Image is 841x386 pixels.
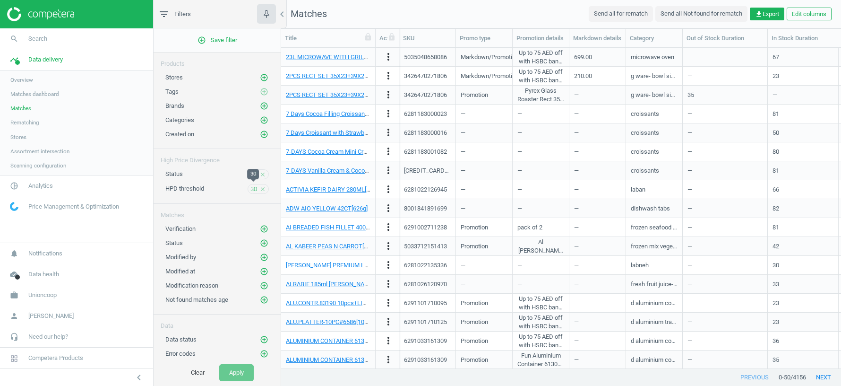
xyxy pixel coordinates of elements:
div: 6291033161309 [404,337,447,345]
div: — [574,351,621,368]
i: person [5,307,23,325]
span: Up to 75 AED off with HSBC bank. Use code HSBC; Earn up to AED 120,000 in SHARE points annually [517,49,564,66]
button: more_vert [383,202,394,215]
div: Data [154,315,281,330]
a: ADW AIO YELLOW 42CT[626g] [286,205,368,212]
button: more_vert [383,108,394,120]
div: — [517,143,564,160]
button: add_circle_outlineSave filter [154,31,281,50]
i: more_vert [383,51,394,62]
div: — [687,276,763,292]
div: d aluminium container bowl [631,356,678,364]
i: notifications [5,245,23,263]
i: cloud_done [5,265,23,283]
span: Modified at [165,268,195,275]
div: High Price Divergence [154,149,281,165]
button: add_circle_outline [259,238,269,248]
i: more_vert [383,108,394,119]
div: — [517,105,564,122]
div: labneh [631,261,649,270]
i: more_vert [383,165,394,176]
div: — [461,124,507,141]
span: Scanning configuration [10,162,66,169]
i: more_vert [383,354,394,365]
a: 7-DAYS Vanilla Cream & Cocoa Croissant - 55g[55gm] [286,167,428,174]
i: add_circle_outline [260,130,268,139]
i: filter_list [158,9,170,20]
span: Search [28,35,47,43]
span: Modification reason [165,282,218,289]
div: Markdown/Promotion [461,49,507,65]
i: search [5,30,23,48]
i: pie_chart_outlined [5,177,23,195]
i: more_vert [383,89,394,100]
span: Status [165,239,183,246]
span: Pyrex Glass Roaster Rect 35 x 23+39X24 [517,87,564,104]
i: add_circle_outline [260,116,268,124]
span: Up to 75 AED off with HSBC bank. Use code HSBC; Earn up to AED 120,000 in SHARE points annually [517,68,564,85]
div: 66 [772,185,779,194]
div: 67 [772,53,779,61]
div: — [574,162,621,179]
div: 5035048658086 [404,53,447,61]
div: croissants [631,167,659,175]
div: — [687,181,763,198]
div: 23 [772,72,779,80]
span: Need our help? [28,333,68,341]
button: more_vert [383,146,394,158]
div: 50 [772,129,779,137]
i: more_vert [383,316,394,327]
div: — [687,105,763,122]
a: ALUMINIUM CONTAINER 6130CC[1'S] [286,356,386,363]
i: headset_mic [5,328,23,346]
div: [CREDIT_CARD_NUMBER] [404,167,451,175]
div: frozen seafood cocktail [631,223,678,232]
button: add_circle_outline [259,295,269,305]
button: more_vert [383,70,394,82]
a: 7 Days Cocoa Filling Croissant - 55 g[55gm] [286,110,401,117]
span: 30 [250,185,257,193]
div: 5033712151413 [404,242,447,251]
div: 8001841891699 [404,204,447,213]
i: more_vert [383,202,394,214]
button: more_vert [383,165,394,177]
div: — [574,257,621,273]
span: Analytics [28,182,53,190]
div: 3426470271806 [404,91,447,99]
div: 35 [772,356,779,364]
div: 33 [772,280,779,289]
i: chevron_left [133,372,145,383]
div: croissants [631,148,659,156]
button: add_circle_outline [259,115,269,125]
div: 30 [772,261,779,270]
span: Created on [165,131,194,138]
div: — [772,87,833,103]
span: [PERSON_NAME] [28,312,74,320]
span: Rematching [10,119,39,126]
div: 6281022126945 [404,185,447,194]
div: 6281183000016 [404,129,447,137]
div: — [574,295,621,311]
button: next [806,369,841,386]
div: — [517,162,564,179]
i: more_vert [383,146,394,157]
div: — [687,143,763,160]
button: add_circle_outline [259,224,269,234]
i: add_circle_outline [260,88,268,96]
a: [PERSON_NAME] PREMIUM LABNEH 180GM[180g] [286,262,420,269]
button: add_circle_outline [259,335,269,344]
span: / 4156 [790,373,806,382]
span: Error codes [165,350,196,357]
div: — [461,200,507,217]
button: more_vert [383,278,394,290]
div: Markdown details [573,34,622,43]
span: Verification [165,225,196,232]
button: more_vert [383,221,394,234]
div: dishwash tabs [631,204,670,213]
div: — [574,105,621,122]
div: Promotion [461,219,507,236]
span: pack of 2 [517,223,542,232]
button: add_circle_outline [259,281,269,290]
div: Promo type [460,34,508,43]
